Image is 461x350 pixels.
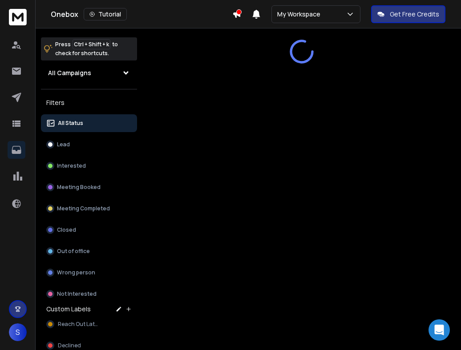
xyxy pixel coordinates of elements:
[57,290,97,298] p: Not Interested
[57,141,70,148] p: Lead
[371,5,445,23] button: Get Free Credits
[57,205,110,212] p: Meeting Completed
[41,315,137,333] button: Reach Out Later
[390,10,439,19] p: Get Free Credits
[58,120,83,127] p: All Status
[57,184,101,191] p: Meeting Booked
[57,226,76,233] p: Closed
[57,248,90,255] p: Out of office
[57,162,86,169] p: Interested
[41,264,137,282] button: Wrong person
[41,64,137,82] button: All Campaigns
[41,242,137,260] button: Out of office
[73,39,110,49] span: Ctrl + Shift + k
[41,97,137,109] h3: Filters
[48,68,91,77] h1: All Campaigns
[58,321,100,328] span: Reach Out Later
[41,200,137,217] button: Meeting Completed
[9,323,27,341] button: S
[41,221,137,239] button: Closed
[84,8,127,20] button: Tutorial
[55,40,118,58] p: Press to check for shortcuts.
[41,136,137,153] button: Lead
[57,269,95,276] p: Wrong person
[41,114,137,132] button: All Status
[58,342,81,349] span: Declined
[41,157,137,175] button: Interested
[429,319,450,341] div: Open Intercom Messenger
[41,178,137,196] button: Meeting Booked
[46,305,91,314] h3: Custom Labels
[277,10,324,19] p: My Workspace
[41,285,137,303] button: Not Interested
[51,8,232,20] div: Onebox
